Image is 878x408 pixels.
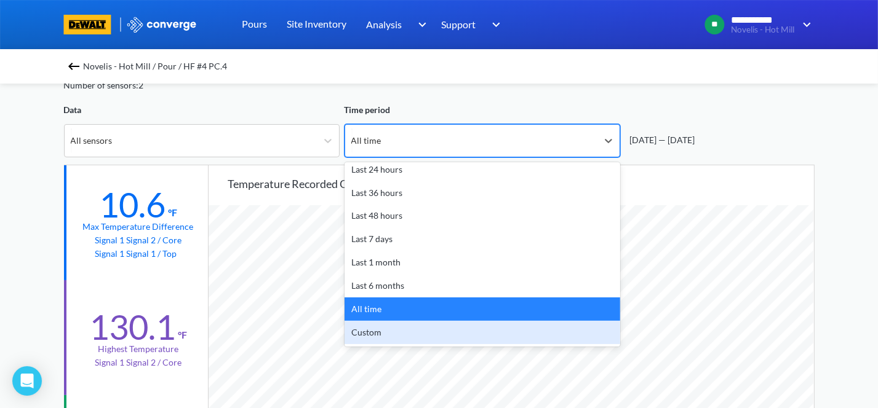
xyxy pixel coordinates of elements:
span: Novelis - Hot Mill / Pour / HF #4 PC.4 [84,58,228,75]
span: Novelis - Hot Mill [732,25,795,34]
div: Temperature recorded over time [228,175,814,192]
img: backspace.svg [66,59,81,74]
div: Number of sensors: 2 [64,79,144,92]
div: All time [351,134,381,147]
div: Last 36 hours [345,181,620,205]
img: downArrow.svg [410,17,430,32]
div: Max temperature difference [83,220,194,233]
div: Last 1 month [345,251,620,274]
img: logo_ewhite.svg [126,17,198,33]
div: All time [345,297,620,321]
a: branding logo [64,15,126,34]
p: Signal 1 Signal 2 / Core [95,233,182,247]
div: Data [64,103,340,117]
div: Highest temperature [98,342,178,356]
div: Last 24 hours [345,158,620,181]
div: Last 7 days [345,227,620,251]
img: downArrow.svg [795,17,815,32]
div: 130.1 [89,306,175,348]
div: Open Intercom Messenger [12,366,42,396]
p: Signal 1 Signal 2 / Core [95,356,182,369]
div: Custom [345,321,620,344]
span: Analysis [366,17,402,32]
div: [DATE] — [DATE] [625,133,695,147]
img: downArrow.svg [484,17,504,32]
p: Signal 1 Signal 1 / Top [95,247,182,261]
img: branding logo [64,15,111,34]
div: 10.6 [99,184,166,226]
div: Last 48 hours [345,204,620,227]
div: All sensors [71,134,113,147]
div: Time period [345,103,620,117]
span: Support [441,17,476,32]
div: Last 6 months [345,274,620,297]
